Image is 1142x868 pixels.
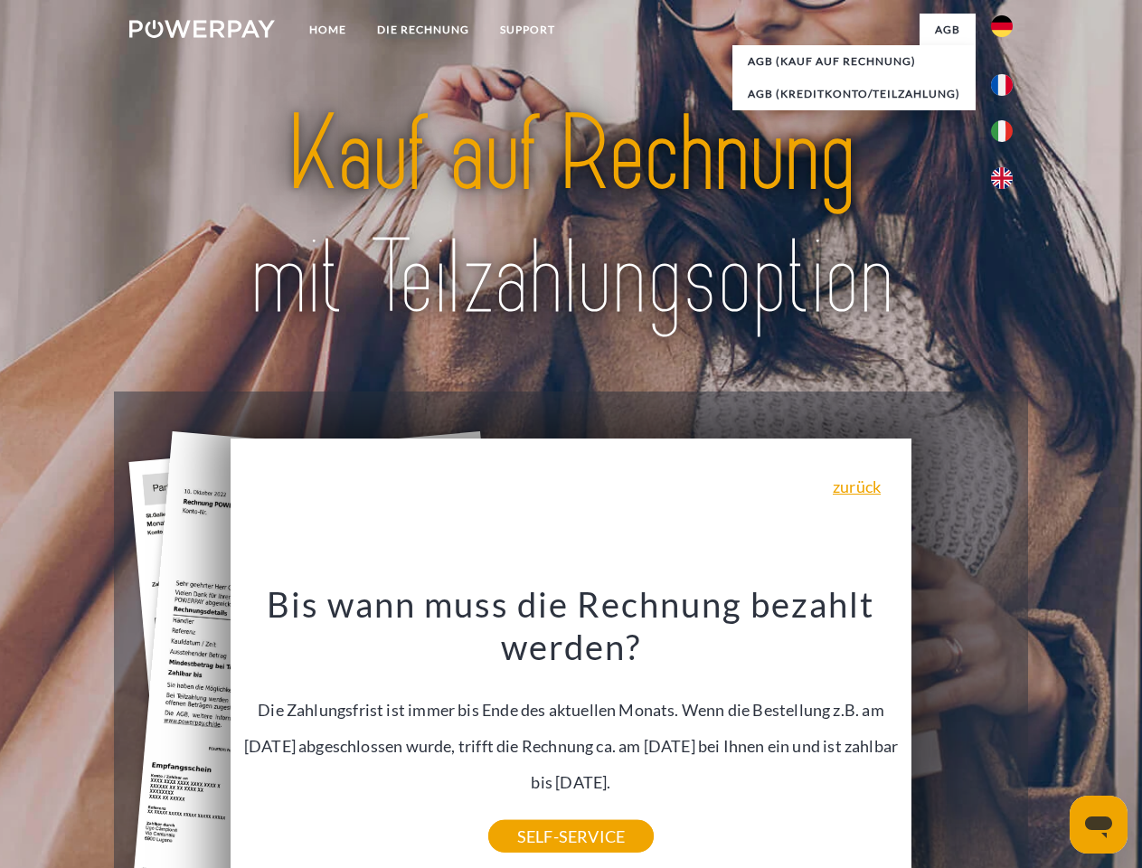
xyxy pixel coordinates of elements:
[920,14,976,46] a: agb
[1070,796,1128,854] iframe: Schaltfläche zum Öffnen des Messaging-Fensters
[173,87,969,346] img: title-powerpay_de.svg
[833,478,881,495] a: zurück
[732,45,976,78] a: AGB (Kauf auf Rechnung)
[241,582,901,669] h3: Bis wann muss die Rechnung bezahlt werden?
[485,14,571,46] a: SUPPORT
[241,582,901,836] div: Die Zahlungsfrist ist immer bis Ende des aktuellen Monats. Wenn die Bestellung z.B. am [DATE] abg...
[991,120,1013,142] img: it
[991,74,1013,96] img: fr
[732,78,976,110] a: AGB (Kreditkonto/Teilzahlung)
[294,14,362,46] a: Home
[129,20,275,38] img: logo-powerpay-white.svg
[362,14,485,46] a: DIE RECHNUNG
[991,15,1013,37] img: de
[488,820,654,853] a: SELF-SERVICE
[991,167,1013,189] img: en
